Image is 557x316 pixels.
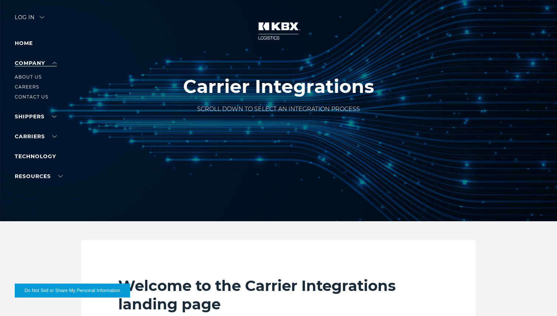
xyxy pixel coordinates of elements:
a: About Us [15,74,42,80]
div: Log in [15,15,44,25]
a: Technology [15,153,56,160]
a: Company [15,60,57,66]
a: SHIPPERS [15,113,56,120]
img: arrow [40,16,44,18]
img: kbx logo [251,15,306,47]
h1: Carrier Integrations [183,76,374,97]
h2: Welcome to the Carrier Integrations landing page [118,277,439,313]
a: Carriers [15,133,57,140]
p: SCROLL DOWN TO SELECT AN INTEGRATION PROCESS [183,105,374,114]
a: Careers [15,84,39,90]
a: Contact Us [15,94,48,100]
a: RESOURCES [15,173,63,180]
a: Home [15,40,33,46]
button: Do Not Sell or Share My Personal Information [15,284,130,298]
